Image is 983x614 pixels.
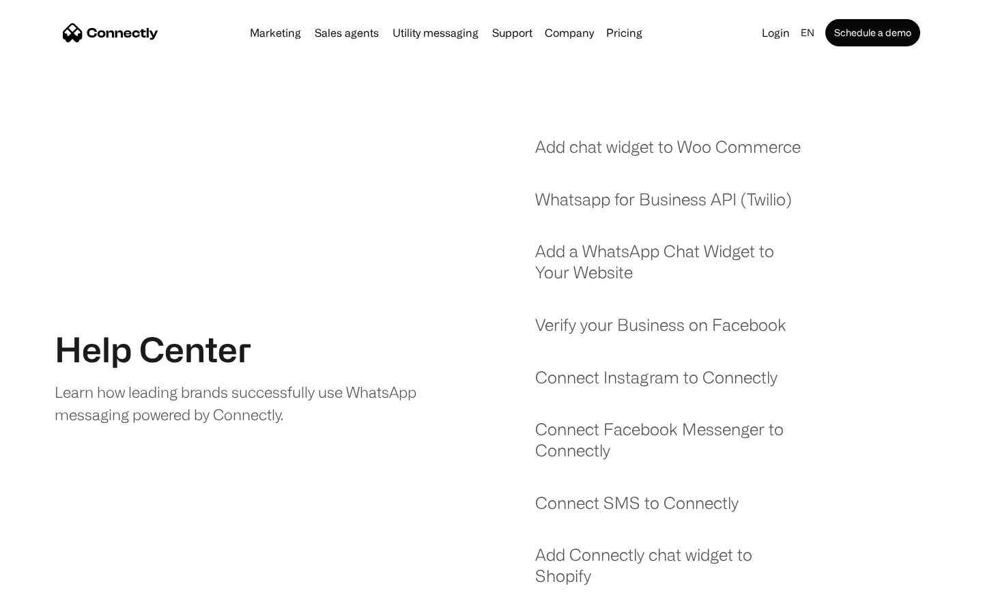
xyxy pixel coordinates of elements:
a: Sales agents [309,27,384,38]
ul: Language list [27,590,82,609]
a: Whatsapp for Business API (Twilio) [535,189,792,224]
h1: Help Center [55,329,251,370]
a: Add Connectly chat widget to Shopify [535,544,810,600]
div: Learn how leading brands successfully use WhatsApp messaging powered by Connectly. [55,381,428,426]
div: Company [545,23,594,42]
a: Connect Facebook Messenger to Connectly [535,419,810,474]
a: Pricing [601,27,648,38]
a: Support [487,27,538,38]
a: Login [756,23,795,42]
a: Add a WhatsApp Chat Widget to Your Website [535,241,810,296]
a: Connect SMS to Connectly [535,493,739,527]
a: Connect Instagram to Connectly [535,367,778,402]
a: Add chat widget to Woo Commerce [535,136,801,171]
a: Verify your Business on Facebook [535,315,786,349]
div: en [801,23,814,42]
a: Utility messaging [387,27,484,38]
aside: Language selected: English [14,589,82,609]
a: Schedule a demo [825,19,920,46]
a: Marketing [244,27,307,38]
